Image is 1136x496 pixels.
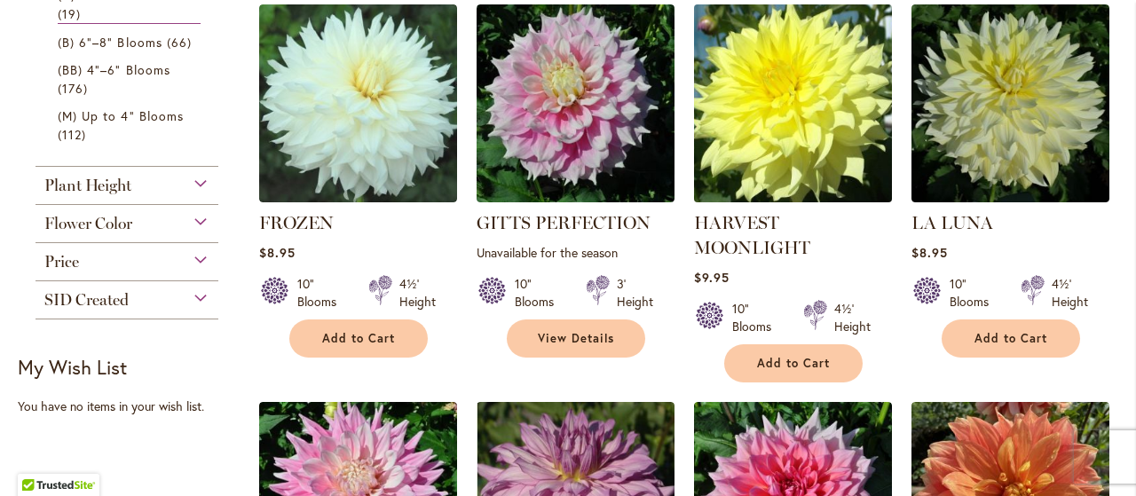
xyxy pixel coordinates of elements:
[259,212,334,233] a: FROZEN
[477,244,674,261] p: Unavailable for the season
[757,356,830,371] span: Add to Cart
[58,79,92,98] span: 176
[44,214,132,233] span: Flower Color
[58,34,162,51] span: (B) 6"–8" Blooms
[297,275,347,311] div: 10" Blooms
[58,33,201,51] a: (B) 6"–8" Blooms 66
[724,344,863,382] button: Add to Cart
[732,300,782,335] div: 10" Blooms
[58,61,170,78] span: (BB) 4"–6" Blooms
[911,189,1109,206] a: La Luna
[617,275,653,311] div: 3' Height
[507,319,645,358] a: View Details
[477,4,674,202] img: GITTS PERFECTION
[694,269,730,286] span: $9.95
[259,189,457,206] a: Frozen
[911,244,948,261] span: $8.95
[477,212,651,233] a: GITTS PERFECTION
[58,60,201,98] a: (BB) 4"–6" Blooms 176
[44,290,129,310] span: SID Created
[259,4,457,202] img: Frozen
[322,331,395,346] span: Add to Cart
[515,275,564,311] div: 10" Blooms
[694,189,892,206] a: Harvest Moonlight
[13,433,63,483] iframe: Launch Accessibility Center
[58,107,184,124] span: (M) Up to 4" Blooms
[694,212,810,258] a: HARVEST MOONLIGHT
[399,275,436,311] div: 4½' Height
[58,106,201,144] a: (M) Up to 4" Blooms 112
[950,275,999,311] div: 10" Blooms
[58,125,91,144] span: 112
[834,300,871,335] div: 4½' Height
[477,189,674,206] a: GITTS PERFECTION
[289,319,428,358] button: Add to Cart
[58,4,85,23] span: 19
[18,354,127,380] strong: My Wish List
[18,398,247,415] div: You have no items in your wish list.
[44,252,79,272] span: Price
[167,33,196,51] span: 66
[974,331,1047,346] span: Add to Cart
[538,331,614,346] span: View Details
[44,176,131,195] span: Plant Height
[911,4,1109,202] img: La Luna
[911,212,993,233] a: LA LUNA
[1052,275,1088,311] div: 4½' Height
[259,244,296,261] span: $8.95
[942,319,1080,358] button: Add to Cart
